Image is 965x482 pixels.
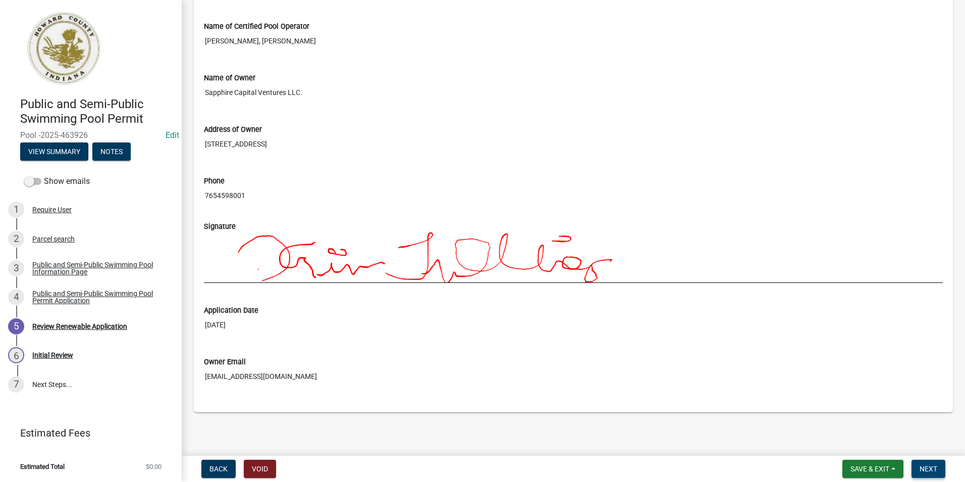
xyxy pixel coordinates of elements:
[920,465,937,473] span: Next
[20,97,174,126] h4: Public and Semi-Public Swimming Pool Permit
[24,175,90,187] label: Show emails
[166,130,179,140] a: Edit
[32,235,75,243] div: Parcel search
[204,126,262,133] label: Address of Owner
[146,463,162,470] span: $0.00
[204,359,246,366] label: Owner Email
[20,130,162,140] span: Pool -2025-463926
[204,307,258,314] label: Application Date
[8,318,24,334] div: 5
[32,290,166,304] div: Public and Semi-Public Swimming Pool Permit Application
[204,75,255,82] label: Name of Owner
[8,202,24,218] div: 1
[912,460,945,478] button: Next
[209,465,228,473] span: Back
[842,460,903,478] button: Save & Exit
[8,260,24,276] div: 3
[201,460,236,478] button: Back
[20,463,65,470] span: Estimated Total
[8,289,24,305] div: 4
[8,376,24,393] div: 7
[32,206,72,213] div: Require User
[32,323,127,330] div: Review Renewable Application
[32,352,73,359] div: Initial Review
[204,178,225,185] label: Phone
[32,261,166,275] div: Public and Semi-Public Swimming Pool Information Page
[20,11,106,86] img: Howard County, Indiana
[92,142,131,161] button: Notes
[244,460,276,478] button: Void
[204,23,309,30] label: Name of Certified Pool Operator
[92,148,131,156] wm-modal-confirm: Notes
[8,231,24,247] div: 2
[166,130,179,140] wm-modal-confirm: Edit Application Number
[8,347,24,363] div: 6
[204,223,236,230] label: Signature
[20,148,88,156] wm-modal-confirm: Summary
[204,232,725,282] img: sC1Vny13DLhfDn8fkPT95UqZDTiPLzMBEzABE5giAv8PvwKKCddwXAIAAAAASUVORK5CYII=
[20,142,88,161] button: View Summary
[850,465,889,473] span: Save & Exit
[8,423,166,443] a: Estimated Fees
